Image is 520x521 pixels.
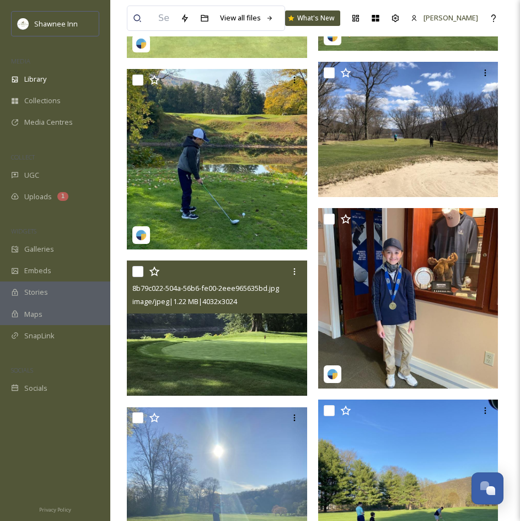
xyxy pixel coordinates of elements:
[285,10,340,26] a: What's New
[132,283,279,293] span: 8b79c022-504a-56b6-fe00-2eee965635bd.jpg
[471,472,503,504] button: Open Chat
[24,117,73,127] span: Media Centres
[318,208,498,389] img: samvincgolf_17919387454611734.jpg
[132,296,237,306] span: image/jpeg | 1.22 MB | 4032 x 3024
[24,170,39,180] span: UGC
[39,502,71,515] a: Privacy Policy
[127,260,307,396] img: 8b79c022-504a-56b6-fe00-2eee965635bd.jpg
[24,383,47,394] span: Socials
[24,74,46,84] span: Library
[39,506,71,513] span: Privacy Policy
[153,6,175,30] input: Search your library
[327,369,338,380] img: snapsea-logo.png
[11,57,30,65] span: MEDIA
[24,95,61,106] span: Collections
[24,244,54,254] span: Galleries
[24,331,55,341] span: SnapLink
[136,38,147,49] img: snapsea-logo.png
[136,230,147,241] img: snapsea-logo.png
[24,309,42,320] span: Maps
[11,153,35,161] span: COLLECT
[24,287,48,297] span: Stories
[215,7,279,29] a: View all files
[57,192,68,201] div: 1
[405,7,484,29] a: [PERSON_NAME]
[18,18,29,29] img: shawnee-300x300.jpg
[127,69,307,249] img: ryguygolf_17855150609271675.jpg
[423,13,478,23] span: [PERSON_NAME]
[24,265,51,276] span: Embeds
[318,62,498,197] img: 89c2421a-cc91-a789-02db-cfdf56d43f76.jpg
[24,192,52,202] span: Uploads
[11,227,36,235] span: WIDGETS
[11,366,33,374] span: SOCIALS
[34,19,78,29] span: Shawnee Inn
